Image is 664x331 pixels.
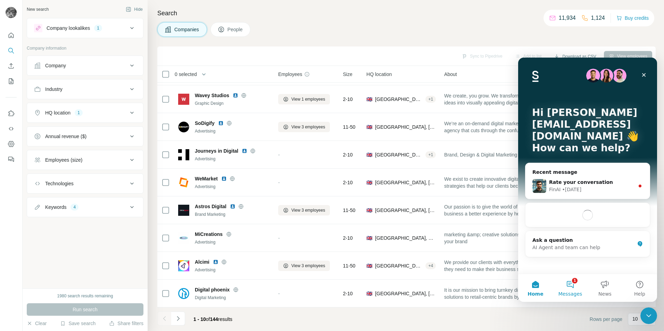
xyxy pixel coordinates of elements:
span: 1 - 10 [193,316,206,322]
div: + 1 [425,152,436,158]
p: 1,124 [591,14,605,22]
span: Alcimi [195,258,209,265]
button: Annual revenue ($) [27,128,143,145]
div: Advertising [195,156,270,162]
span: WeMarket [195,175,218,182]
span: Size [343,71,352,78]
div: Brand Marketing [195,211,270,218]
span: 🇬🇧 [366,207,372,214]
span: About [444,71,457,78]
span: [GEOGRAPHIC_DATA], [GEOGRAPHIC_DATA] [375,124,436,130]
div: Advertising [195,128,270,134]
button: View 3 employees [278,122,330,132]
span: Employees [278,71,302,78]
span: Astros Digital [195,203,226,210]
div: Advertising [195,184,270,190]
p: 11,934 [559,14,576,22]
span: of [206,316,210,322]
span: 2-10 [343,179,353,186]
img: Logo of MiCreations [178,232,189,244]
div: 1 [94,25,102,31]
button: Navigate to next page [171,312,185,325]
p: 10 [632,315,638,322]
div: Digital Marketing [195,295,270,301]
h4: Search [157,8,656,18]
img: LinkedIn logo [221,176,227,181]
img: Logo of WeMarket [178,177,189,188]
img: Logo of Journeys in Digital [178,149,189,160]
img: LinkedIn logo [233,93,238,98]
button: Enrich CSV [6,60,17,72]
span: - [278,291,280,296]
span: [GEOGRAPHIC_DATA], [GEOGRAPHIC_DATA], [GEOGRAPHIC_DATA] [375,262,423,269]
span: 2-10 [343,151,353,158]
button: Feedback [6,153,17,165]
span: 11-50 [343,262,356,269]
span: 🇬🇧 [366,290,372,297]
iframe: Intercom live chat [518,58,657,302]
span: [GEOGRAPHIC_DATA], [GEOGRAPHIC_DATA] [375,207,436,214]
span: - [278,152,280,158]
img: Logo of Alcimi [178,260,189,271]
button: Use Surfe on LinkedIn [6,107,17,120]
span: MiCreations [195,231,223,238]
button: View 3 employees [278,261,330,271]
button: Save search [60,320,96,327]
button: Quick start [6,29,17,42]
button: Keywords4 [27,199,143,215]
span: Brand, Design & Digital Marketing [444,151,517,158]
img: Logo of Wavey Studios [178,94,189,105]
span: View 1 employees [291,96,325,102]
button: Share filters [109,320,143,327]
span: 🇬🇧 [366,262,372,269]
div: 1 [75,110,83,116]
button: Buy credits [616,13,649,23]
span: View 3 employees [291,263,325,269]
span: [GEOGRAPHIC_DATA], [GEOGRAPHIC_DATA], [GEOGRAPHIC_DATA] [375,151,423,158]
span: Journeys in Digital [195,147,238,154]
div: Industry [45,86,63,93]
button: View 1 employees [278,94,330,104]
button: Hide [121,4,148,15]
span: View 3 employees [291,207,325,213]
span: We’re an on-demand digital marketing agency that cuts through the confusion and gives you a team ... [444,120,534,134]
div: + 1 [425,96,436,102]
div: Technologies [45,180,74,187]
span: 0 selected [175,71,197,78]
button: HQ location1 [27,104,143,121]
span: 🇬🇧 [366,151,372,158]
span: [GEOGRAPHIC_DATA], [GEOGRAPHIC_DATA] [375,96,423,103]
button: View 3 employees [278,205,330,215]
span: 2-10 [343,96,353,103]
span: View 3 employees [291,124,325,130]
span: - [278,235,280,241]
span: We exist to create innovative digital strategies that help our clients become more competitive, p... [444,176,534,189]
span: 🇬🇧 [366,96,372,103]
button: Employees (size) [27,152,143,168]
div: Employees (size) [45,156,82,163]
span: results [193,316,232,322]
img: Avatar [6,7,17,18]
div: Company lookalikes [47,25,90,32]
div: + 4 [425,263,436,269]
button: Search [6,44,17,57]
img: LinkedIn logo [230,204,235,209]
span: - [278,180,280,185]
button: Dashboard [6,138,17,150]
span: 144 [210,316,218,322]
span: It is our mission to bring turnkey digital solutions to retail-centric brands by in-housing exper... [444,287,534,300]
